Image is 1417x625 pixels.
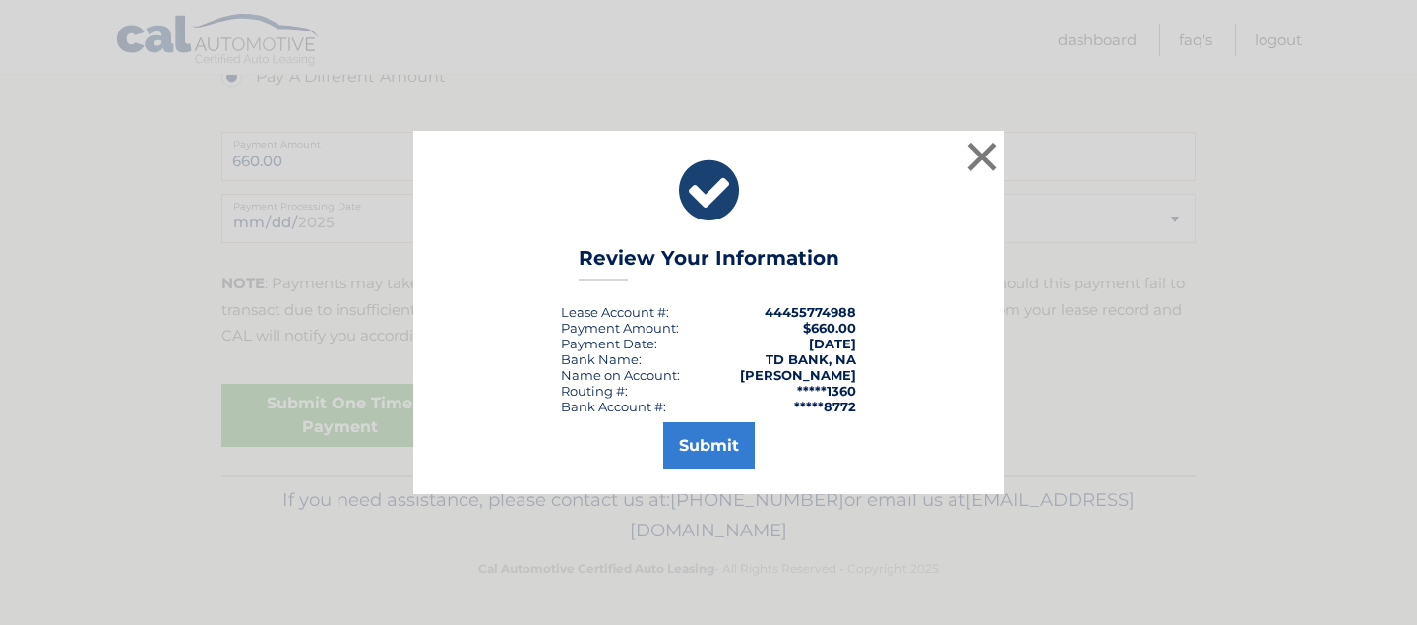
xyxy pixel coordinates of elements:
div: Routing #: [561,383,628,399]
div: Payment Amount: [561,320,679,336]
button: × [962,137,1002,176]
span: Payment Date [561,336,654,351]
button: Submit [663,422,755,469]
div: Bank Name: [561,351,642,367]
span: $660.00 [803,320,856,336]
div: Name on Account: [561,367,680,383]
div: : [561,336,657,351]
strong: [PERSON_NAME] [740,367,856,383]
div: Bank Account #: [561,399,666,414]
strong: 44455774988 [765,304,856,320]
strong: TD BANK, NA [766,351,856,367]
h3: Review Your Information [579,246,839,281]
span: [DATE] [809,336,856,351]
div: Lease Account #: [561,304,669,320]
